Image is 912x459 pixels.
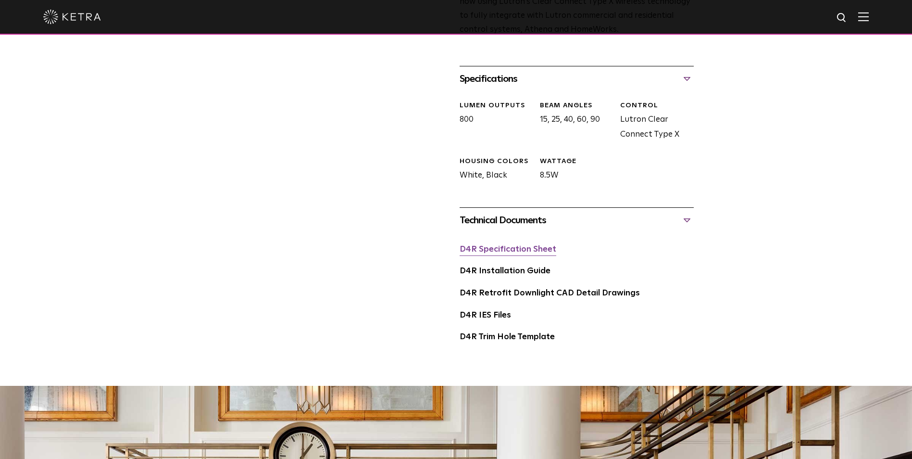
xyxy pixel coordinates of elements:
[540,157,613,166] div: WATTAGE
[460,213,694,228] div: Technical Documents
[460,267,550,275] a: D4R Installation Guide
[460,101,533,111] div: LUMEN OUTPUTS
[460,289,640,297] a: D4R Retrofit Downlight CAD Detail Drawings
[533,157,613,183] div: 8.5W
[620,101,693,111] div: CONTROL
[452,157,533,183] div: White, Black
[460,333,555,341] a: D4R Trim Hole Template
[460,71,694,87] div: Specifications
[858,12,869,21] img: Hamburger%20Nav.svg
[836,12,848,24] img: search icon
[452,101,533,142] div: 800
[460,311,511,319] a: D4R IES Files
[460,245,556,254] a: D4R Specification Sheet
[43,10,101,24] img: ketra-logo-2019-white
[460,157,533,166] div: HOUSING COLORS
[540,101,613,111] div: Beam Angles
[533,101,613,142] div: 15, 25, 40, 60, 90
[613,101,693,142] div: Lutron Clear Connect Type X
